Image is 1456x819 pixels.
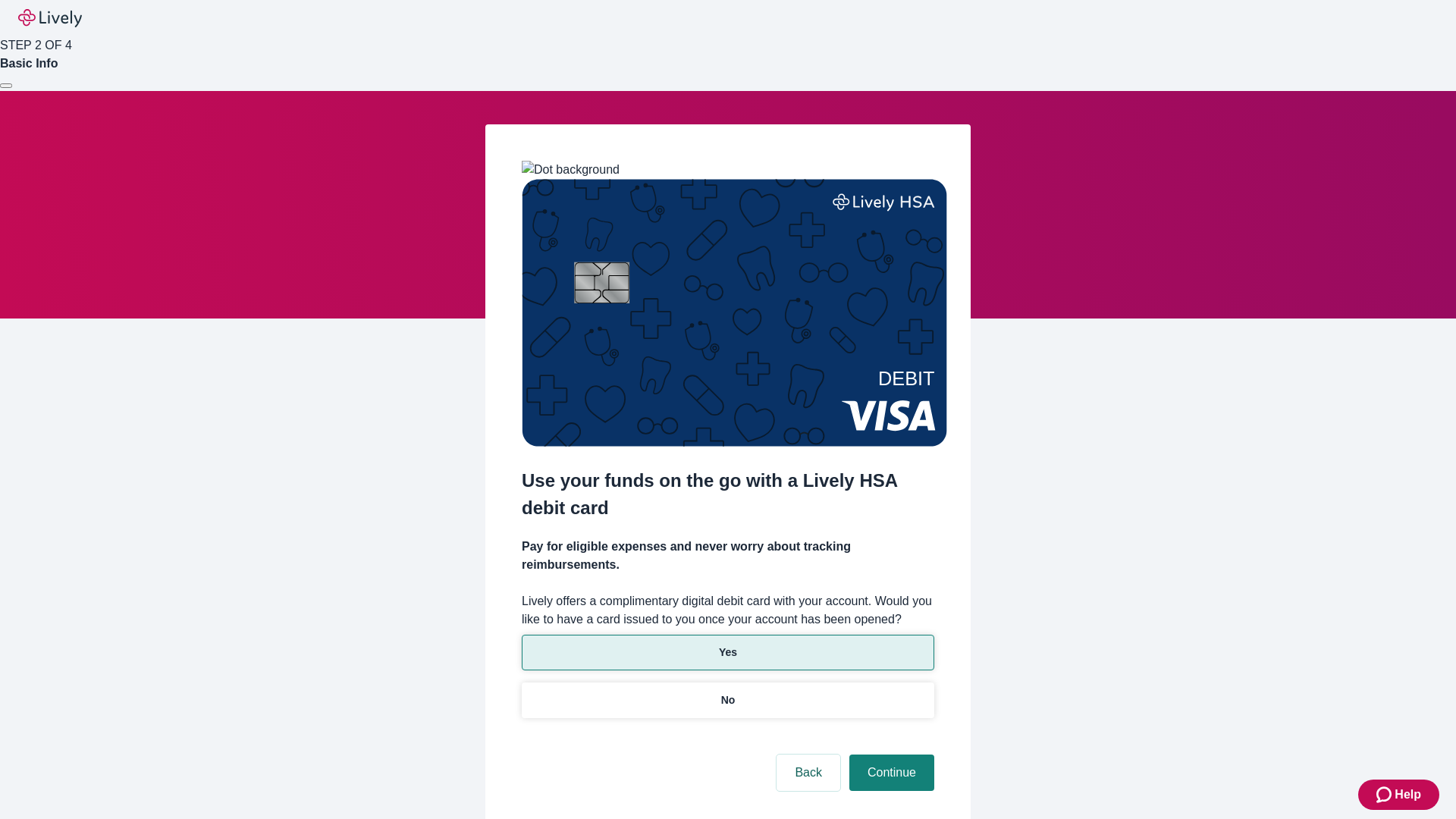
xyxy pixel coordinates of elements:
[849,755,934,791] button: Continue
[522,467,934,522] h2: Use your funds on the go with a Lively HSA debit card
[522,635,934,670] button: Yes
[777,755,840,791] button: Back
[721,692,736,708] p: No
[522,682,934,718] button: No
[1376,786,1395,804] svg: Zendesk support icon
[1395,786,1421,804] span: Help
[522,179,947,447] img: Debit card
[18,9,82,27] img: Lively
[522,538,934,574] h4: Pay for eligible expenses and never worry about tracking reimbursements.
[522,161,620,179] img: Dot background
[522,592,934,629] label: Lively offers a complimentary digital debit card with your account. Would you like to have a card...
[719,645,737,661] p: Yes
[1358,780,1439,810] button: Zendesk support iconHelp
